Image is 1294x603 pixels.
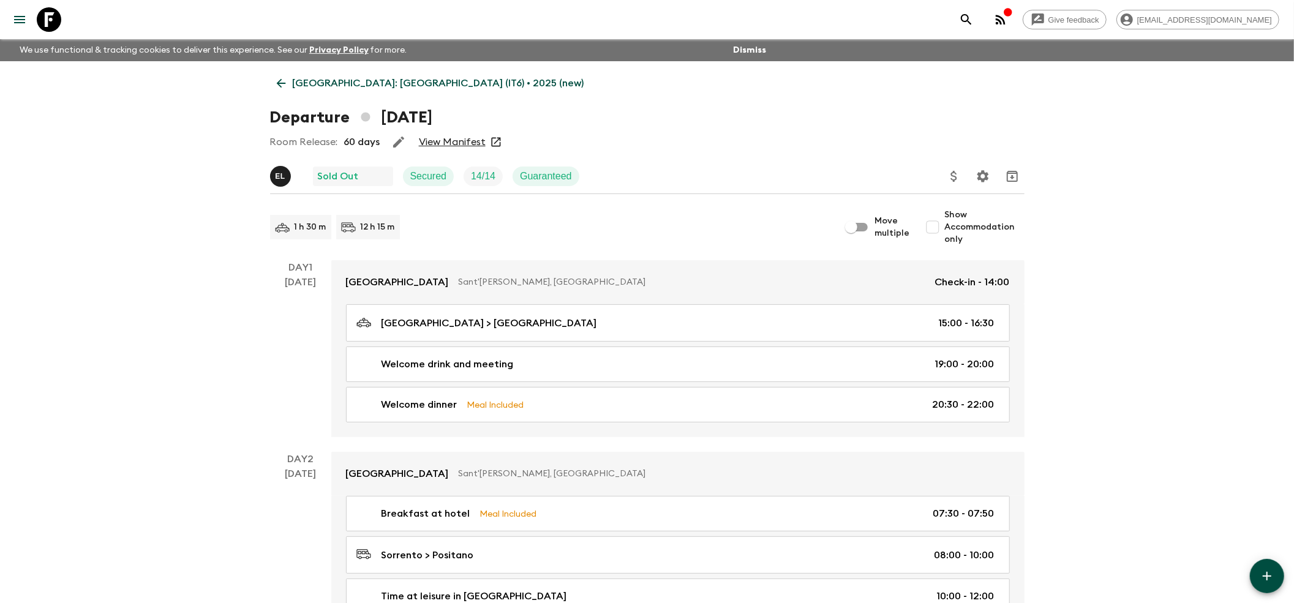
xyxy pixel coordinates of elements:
p: 60 days [344,135,380,149]
div: [DATE] [285,275,316,437]
p: Welcome drink and meeting [382,357,514,372]
p: [GEOGRAPHIC_DATA] > [GEOGRAPHIC_DATA] [382,316,597,331]
div: [EMAIL_ADDRESS][DOMAIN_NAME] [1116,10,1279,29]
p: [GEOGRAPHIC_DATA] [346,466,449,481]
p: 08:00 - 10:00 [935,548,995,563]
div: Secured [403,167,454,186]
a: Breakfast at hotelMeal Included07:30 - 07:50 [346,496,1010,531]
span: Give feedback [1042,15,1106,24]
p: Sorrento > Positano [382,548,474,563]
p: 1 h 30 m [295,221,326,233]
p: [GEOGRAPHIC_DATA]: [GEOGRAPHIC_DATA] (IT6) • 2025 (new) [293,76,584,91]
div: Trip Fill [464,167,503,186]
p: 12 h 15 m [361,221,395,233]
p: Sant'[PERSON_NAME], [GEOGRAPHIC_DATA] [459,276,925,288]
p: Meal Included [480,507,537,520]
button: Archive (Completed, Cancelled or Unsynced Departures only) [1000,164,1025,189]
a: Sorrento > Positano08:00 - 10:00 [346,536,1010,574]
p: 07:30 - 07:50 [933,506,995,521]
p: Meal Included [467,398,524,411]
button: search adventures [954,7,979,32]
p: 19:00 - 20:00 [935,357,995,372]
p: Breakfast at hotel [382,506,470,521]
p: [GEOGRAPHIC_DATA] [346,275,449,290]
button: EL [270,166,293,187]
p: Day 2 [270,452,331,466]
p: Check-in - 14:00 [935,275,1010,290]
p: Day 1 [270,260,331,275]
a: [GEOGRAPHIC_DATA]: [GEOGRAPHIC_DATA] (IT6) • 2025 (new) [270,71,591,96]
p: Guaranteed [520,169,572,184]
p: 15:00 - 16:30 [939,316,995,331]
span: [EMAIL_ADDRESS][DOMAIN_NAME] [1130,15,1279,24]
a: [GEOGRAPHIC_DATA]Sant'[PERSON_NAME], [GEOGRAPHIC_DATA] [331,452,1025,496]
a: [GEOGRAPHIC_DATA] > [GEOGRAPHIC_DATA]15:00 - 16:30 [346,304,1010,342]
span: Show Accommodation only [945,209,1025,245]
h1: Departure [DATE] [270,105,432,130]
p: Secured [410,169,447,184]
button: Dismiss [730,42,769,59]
a: View Manifest [419,136,486,148]
a: Welcome dinnerMeal Included20:30 - 22:00 [346,387,1010,422]
button: Settings [971,164,995,189]
p: Sant'[PERSON_NAME], [GEOGRAPHIC_DATA] [459,468,1000,480]
a: Privacy Policy [309,46,369,54]
span: Move multiple [875,215,911,239]
a: Give feedback [1023,10,1107,29]
button: menu [7,7,32,32]
button: Update Price, Early Bird Discount and Costs [942,164,966,189]
a: Welcome drink and meeting19:00 - 20:00 [346,346,1010,382]
span: Eleonora Longobardi [270,170,293,179]
p: Welcome dinner [382,397,457,412]
p: Room Release: [270,135,338,149]
p: 20:30 - 22:00 [933,397,995,412]
p: We use functional & tracking cookies to deliver this experience. See our for more. [15,39,412,61]
p: E L [275,171,285,181]
a: [GEOGRAPHIC_DATA]Sant'[PERSON_NAME], [GEOGRAPHIC_DATA]Check-in - 14:00 [331,260,1025,304]
p: 14 / 14 [471,169,495,184]
p: Sold Out [318,169,359,184]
